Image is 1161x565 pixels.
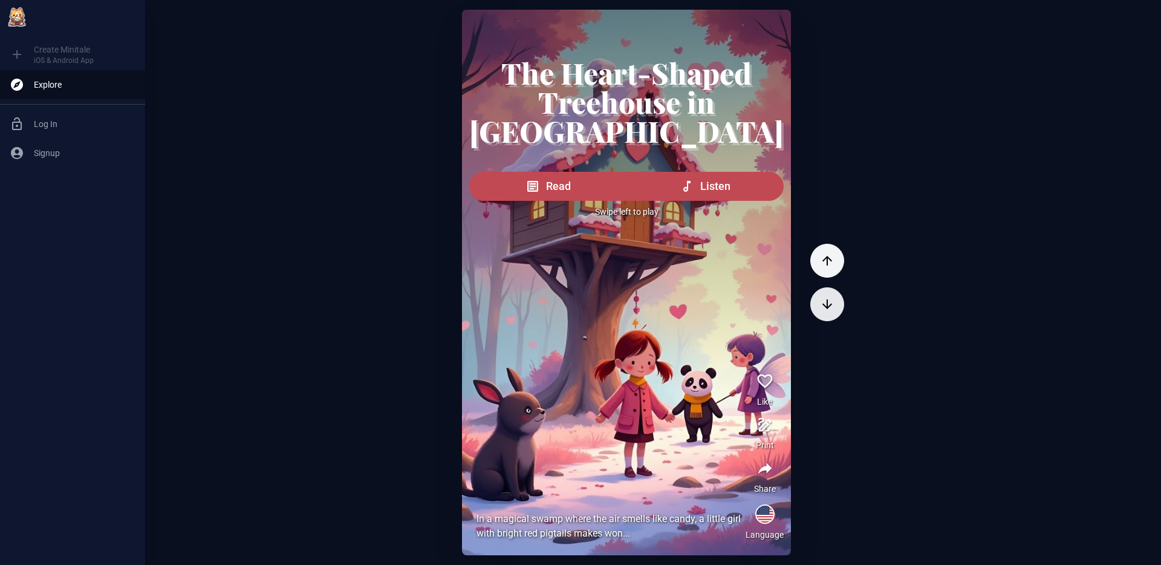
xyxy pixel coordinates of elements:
[469,172,626,201] button: Read
[5,5,29,29] img: Minitale
[476,512,743,541] div: In a magical swamp where the air smells like candy, a little girl with bright red pigtails makes ...
[469,206,784,218] p: Swipe left to play
[34,79,135,91] span: Explore
[626,172,784,201] button: Listen
[756,439,774,451] p: Print
[746,529,784,541] p: Language
[700,178,730,195] span: Listen
[469,58,784,145] h1: The Heart-Shaped Treehouse in [GEOGRAPHIC_DATA]
[757,396,772,408] p: Like
[546,178,571,195] span: Read
[34,118,135,130] span: Log In
[34,147,135,159] span: Signup
[754,483,776,495] p: Share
